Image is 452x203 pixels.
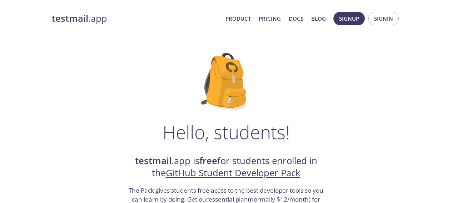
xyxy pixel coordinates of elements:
span: Signup [339,14,359,23]
button: Signup [333,12,365,25]
h2: .app is for students enrolled in the [128,155,324,179]
a: Pricing [259,14,281,23]
a: GitHub Student Developer Pack [166,167,300,179]
strong: testmail [52,12,88,25]
button: Signin [368,12,399,25]
a: testmail.app [52,12,220,25]
strong: testmail [135,154,172,167]
a: Product [225,14,251,23]
span: Signin [374,14,393,23]
h1: Hello, students! [163,121,290,143]
a: Blog [311,14,326,23]
img: github-student-backpack.png [201,53,251,110]
strong: free [199,154,217,167]
a: Docs [289,14,303,23]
